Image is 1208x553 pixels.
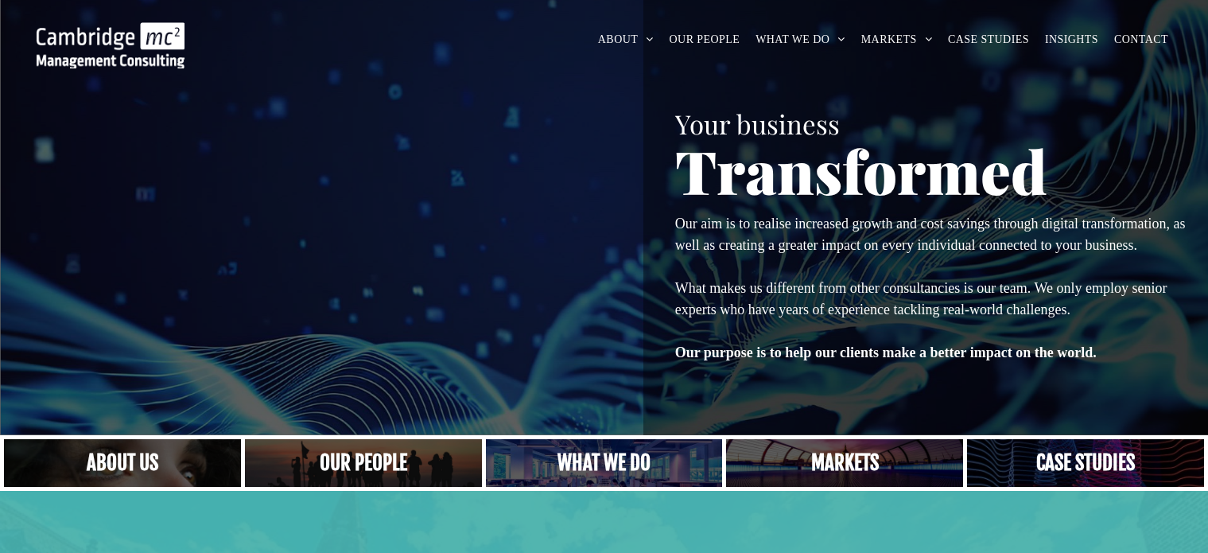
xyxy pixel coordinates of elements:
a: CONTACT [1106,27,1176,52]
a: MARKETS [853,27,940,52]
a: A yoga teacher lifting his whole body off the ground in the peacock pose [486,439,723,487]
a: WHAT WE DO [748,27,853,52]
span: Our aim is to realise increased growth and cost savings through digital transformation, as well a... [675,216,1186,253]
a: A crowd in silhouette at sunset, on a rise or lookout point [245,439,482,487]
a: OUR PEOPLE [662,27,748,52]
a: CASE STUDIES [940,27,1037,52]
a: ABOUT [590,27,662,52]
a: Close up of woman's face, centered on her eyes [4,439,241,487]
span: Transformed [675,130,1047,210]
a: INSIGHTS [1037,27,1106,52]
img: Go to Homepage [37,22,185,68]
strong: Our purpose is to help our clients make a better impact on the world. [675,345,1097,360]
span: Your business [675,106,840,141]
span: What makes us different from other consultancies is our team. We only employ senior experts who h... [675,280,1167,317]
